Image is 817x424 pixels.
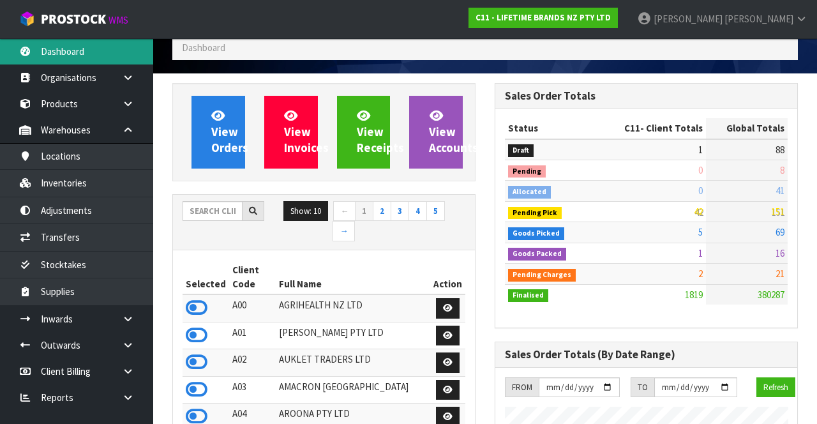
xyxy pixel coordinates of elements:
[508,269,576,282] span: Pending Charges
[264,96,318,169] a: ViewInvoices
[698,247,703,259] span: 1
[698,226,703,238] span: 5
[508,144,534,157] span: Draft
[408,201,427,222] a: 4
[508,207,562,220] span: Pending Pick
[505,90,788,102] h3: Sales Order Totals
[476,12,611,23] strong: C11 - LIFETIME BRANDS NZ PTY LTD
[183,201,243,221] input: Search clients
[191,96,245,169] a: ViewOrders
[391,201,409,222] a: 3
[508,248,566,261] span: Goods Packed
[276,260,430,294] th: Full Name
[182,42,225,54] span: Dashboard
[357,108,404,156] span: View Receipts
[654,13,723,25] span: [PERSON_NAME]
[776,268,784,280] span: 21
[698,144,703,156] span: 1
[598,118,706,139] th: - Client Totals
[409,96,463,169] a: ViewAccounts
[429,108,478,156] span: View Accounts
[508,165,546,178] span: Pending
[505,118,598,139] th: Status
[508,227,564,240] span: Goods Picked
[771,206,784,218] span: 151
[333,221,355,241] a: →
[758,289,784,301] span: 380287
[41,11,106,27] span: ProStock
[283,201,328,222] button: Show: 10
[776,226,784,238] span: 69
[756,377,795,398] button: Refresh
[694,206,703,218] span: 42
[373,201,391,222] a: 2
[276,294,430,322] td: AGRIHEALTH NZ LTD
[468,8,618,28] a: C11 - LIFETIME BRANDS NZ PTY LTD
[183,260,229,294] th: Selected
[505,349,788,361] h3: Sales Order Totals (By Date Range)
[333,201,356,222] a: ←
[631,377,654,398] div: TO
[780,164,784,176] span: 8
[776,144,784,156] span: 88
[505,377,539,398] div: FROM
[229,376,276,404] td: A03
[706,118,788,139] th: Global Totals
[276,376,430,404] td: AMACRON [GEOGRAPHIC_DATA]
[426,201,445,222] a: 5
[430,260,465,294] th: Action
[284,108,329,156] span: View Invoices
[724,13,793,25] span: [PERSON_NAME]
[337,96,391,169] a: ViewReceipts
[685,289,703,301] span: 1819
[276,349,430,377] td: AUKLET TRADERS LTD
[276,322,430,349] td: [PERSON_NAME] PTY LTD
[624,122,640,134] span: C11
[229,322,276,349] td: A01
[19,11,35,27] img: cube-alt.png
[776,185,784,197] span: 41
[776,247,784,259] span: 16
[508,289,548,302] span: Finalised
[229,260,276,294] th: Client Code
[508,186,551,199] span: Allocated
[355,201,373,222] a: 1
[698,164,703,176] span: 0
[698,185,703,197] span: 0
[229,294,276,322] td: A00
[698,268,703,280] span: 2
[211,108,248,156] span: View Orders
[229,349,276,377] td: A02
[333,201,465,244] nav: Page navigation
[109,14,128,26] small: WMS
